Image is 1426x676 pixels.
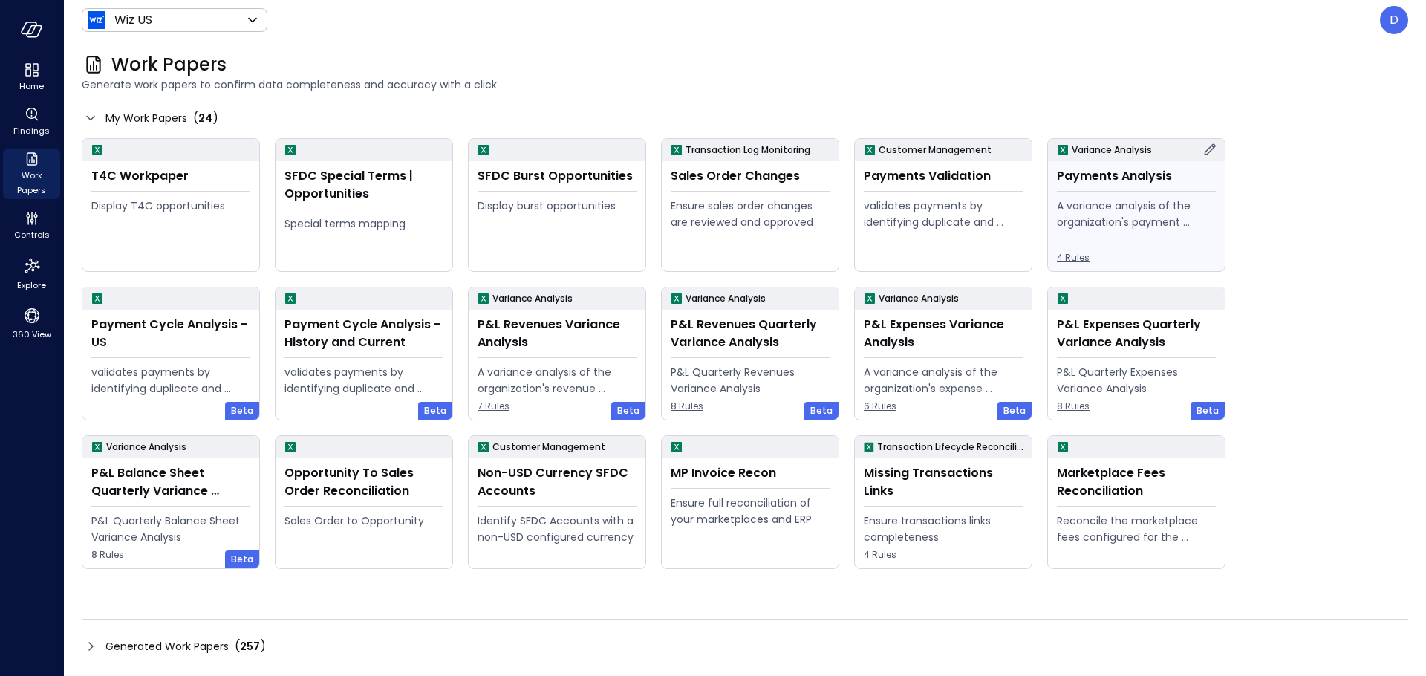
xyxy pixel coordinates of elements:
[492,440,605,455] p: Customer Management
[492,291,573,306] p: Variance Analysis
[284,464,443,500] div: Opportunity To Sales Order Reconciliation
[88,11,105,29] img: Icon
[1072,143,1152,157] p: Variance Analysis
[235,637,266,655] div: ( )
[864,547,1023,562] span: 4 Rules
[1057,464,1216,500] div: Marketplace Fees Reconciliation
[864,399,1023,414] span: 6 Rules
[9,168,54,198] span: Work Papers
[231,403,253,418] span: Beta
[686,143,810,157] p: Transaction Log Monitoring
[91,547,250,562] span: 8 Rules
[19,79,44,94] span: Home
[231,552,253,567] span: Beta
[478,513,637,545] div: Identify SFDC Accounts with a non-USD configured currency
[13,327,51,342] span: 360 View
[284,513,443,529] div: Sales Order to Opportunity
[1057,167,1216,185] div: Payments Analysis
[864,167,1023,185] div: Payments Validation
[91,464,250,500] div: P&L Balance Sheet Quarterly Variance Analysis
[1057,364,1216,397] div: P&L Quarterly Expenses Variance Analysis
[240,639,260,654] span: 257
[284,364,443,397] div: validates payments by identifying duplicate and erroneous entries.
[1390,11,1399,29] p: D
[3,253,60,294] div: Explore
[91,513,250,545] div: P&L Quarterly Balance Sheet Variance Analysis
[671,316,830,351] div: P&L Revenues Quarterly Variance Analysis
[864,464,1023,500] div: Missing Transactions Links
[3,303,60,343] div: 360 View
[1003,403,1026,418] span: Beta
[671,399,830,414] span: 8 Rules
[105,110,187,126] span: My Work Papers
[3,104,60,140] div: Findings
[686,291,766,306] p: Variance Analysis
[114,11,152,29] p: Wiz US
[478,316,637,351] div: P&L Revenues Variance Analysis
[864,364,1023,397] div: A variance analysis of the organization's expense accounts
[14,227,50,242] span: Controls
[879,291,959,306] p: Variance Analysis
[284,167,443,203] div: SFDC Special Terms | Opportunities
[82,77,1408,93] span: Generate work papers to confirm data completeness and accuracy with a click
[105,638,229,654] span: Generated Work Papers
[3,208,60,244] div: Controls
[864,198,1023,230] div: validates payments by identifying duplicate and erroneous entries.
[424,403,446,418] span: Beta
[3,59,60,95] div: Home
[1057,513,1216,545] div: Reconcile the marketplace fees configured for the Opportunity to the actual fees being paid
[13,123,50,138] span: Findings
[864,316,1023,351] div: P&L Expenses Variance Analysis
[478,399,637,414] span: 7 Rules
[1057,399,1216,414] span: 8 Rules
[478,364,637,397] div: A variance analysis of the organization's revenue accounts
[877,440,1026,455] p: Transaction Lifecycle Reconciliation
[91,198,250,214] div: Display T4C opportunities
[91,167,250,185] div: T4C Workpaper
[111,53,227,77] span: Work Papers
[671,464,830,482] div: MP Invoice Recon
[671,495,830,527] div: Ensure full reconciliation of your marketplaces and ERP
[671,167,830,185] div: Sales Order Changes
[671,364,830,397] div: P&L Quarterly Revenues Variance Analysis
[879,143,992,157] p: Customer Management
[91,364,250,397] div: validates payments by identifying duplicate and erroneous entries.
[284,215,443,232] div: Special terms mapping
[478,198,637,214] div: Display burst opportunities
[864,513,1023,545] div: Ensure transactions links completeness
[198,111,212,126] span: 24
[284,316,443,351] div: Payment Cycle Analysis - History and Current
[1380,6,1408,34] div: Dudu
[3,149,60,199] div: Work Papers
[193,109,218,127] div: ( )
[17,278,46,293] span: Explore
[671,198,830,230] div: Ensure sales order changes are reviewed and approved
[478,167,637,185] div: SFDC Burst Opportunities
[1197,403,1219,418] span: Beta
[91,316,250,351] div: Payment Cycle Analysis - US
[1057,250,1216,265] span: 4 Rules
[617,403,639,418] span: Beta
[106,440,186,455] p: Variance Analysis
[1057,316,1216,351] div: P&L Expenses Quarterly Variance Analysis
[478,464,637,500] div: Non-USD Currency SFDC Accounts
[810,403,833,418] span: Beta
[1057,198,1216,230] div: A variance analysis of the organization's payment transactions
